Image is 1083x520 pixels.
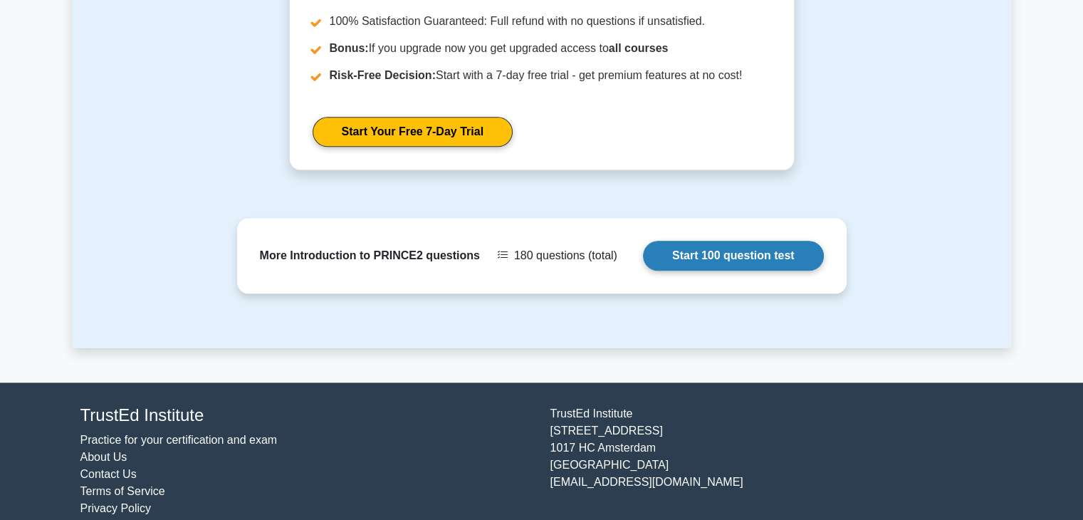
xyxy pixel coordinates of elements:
a: Privacy Policy [80,502,152,514]
a: About Us [80,451,127,463]
a: Start Your Free 7-Day Trial [313,117,513,147]
a: Start 100 question test [643,241,824,271]
a: Terms of Service [80,485,165,497]
div: TrustEd Institute [STREET_ADDRESS] 1017 HC Amsterdam [GEOGRAPHIC_DATA] [EMAIL_ADDRESS][DOMAIN_NAME] [542,405,1012,517]
a: Practice for your certification and exam [80,434,278,446]
a: Contact Us [80,468,137,480]
h4: TrustEd Institute [80,405,533,426]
